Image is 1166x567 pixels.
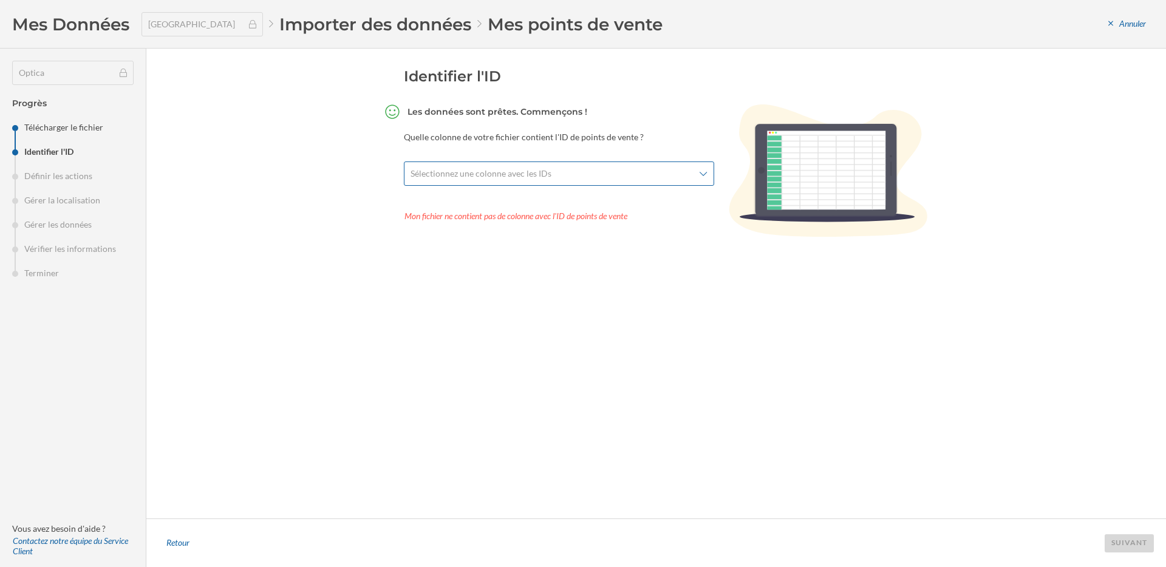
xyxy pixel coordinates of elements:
li: Vérifier les informations [12,243,134,255]
h4: Les données sont prêtes. Commençons ! [407,106,587,118]
li: Gérer les données [12,219,134,231]
li: Gérer la localisation [12,194,134,206]
div: Optica [12,61,134,85]
span: Sélectionnez une colonne avec les IDs [411,168,551,180]
p: Quelle colonne de votre fichier contient l'ID de points de vente ? [404,131,714,143]
p: Vous avez besoin d'aide ? [12,523,134,535]
h2: Identifier l'ID [404,67,930,86]
div: Contactez notre équipe du Service Client [13,535,133,557]
span: Assistance [24,8,83,19]
li: Terminer [12,267,134,279]
h4: Progrès [12,97,134,109]
li: Identifier l'ID [12,146,134,158]
div: Retour [159,532,196,554]
li: Définir les actions [12,170,134,182]
li: Télécharger le fichier [12,121,134,134]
